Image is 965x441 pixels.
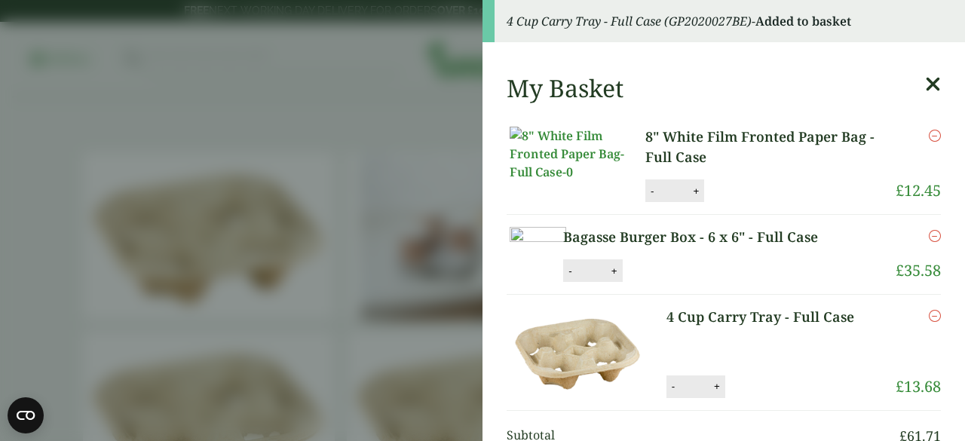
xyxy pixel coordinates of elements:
[896,376,904,397] span: £
[896,376,941,397] bdi: 13.68
[507,74,623,103] h2: My Basket
[896,180,904,201] span: £
[929,307,941,325] a: Remove this item
[688,185,703,198] button: +
[896,260,904,280] span: £
[896,260,941,280] bdi: 35.58
[709,380,725,393] button: +
[929,227,941,245] a: Remove this item
[510,127,645,181] img: 8" White Film Fronted Paper Bag-Full Case-0
[8,397,44,433] button: Open CMP widget
[564,265,576,277] button: -
[645,127,896,167] a: 8" White Film Fronted Paper Bag - Full Case
[929,127,941,145] a: Remove this item
[607,265,622,277] button: +
[563,227,856,247] a: Bagasse Burger Box - 6 x 6" - Full Case
[510,307,645,397] img: 4 Cup Carry Tray -Full Case of-0
[666,307,875,327] a: 4 Cup Carry Tray - Full Case
[667,380,679,393] button: -
[646,185,658,198] button: -
[755,13,851,29] strong: Added to basket
[896,180,941,201] bdi: 12.45
[507,13,752,29] em: 4 Cup Carry Tray - Full Case (GP2020027BE)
